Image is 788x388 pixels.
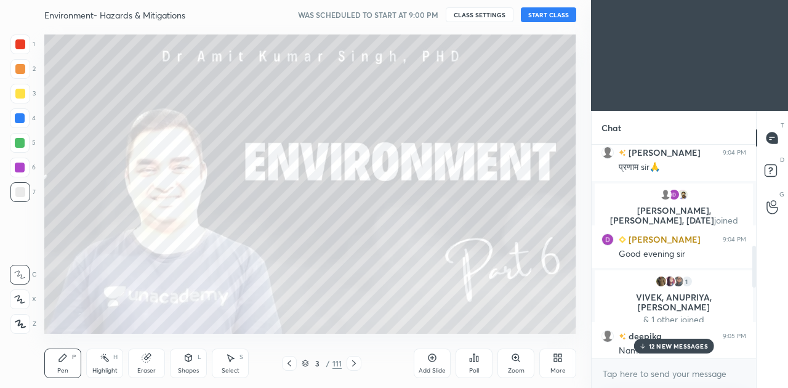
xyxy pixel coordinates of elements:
[619,150,626,156] img: no-rating-badge.077c3623.svg
[664,275,676,288] img: ab8af68bfb504b57a109ce77ed8becc7.jpg
[619,345,746,357] div: Namaste sir
[619,333,626,340] img: no-rating-badge.077c3623.svg
[521,7,576,22] button: START CLASS
[602,206,746,225] p: [PERSON_NAME], [PERSON_NAME], [DATE]
[508,368,525,374] div: Zoom
[723,236,746,243] div: 9:04 PM
[137,368,156,374] div: Eraser
[619,161,746,174] div: प्रणाम sir🙏
[723,333,746,340] div: 9:05 PM
[419,368,446,374] div: Add Slide
[44,9,185,21] h4: Environment- Hazards & Mitigations
[626,329,662,342] h6: deepika
[602,293,746,312] p: VIVEK, ANUPRIYA, [PERSON_NAME]
[550,368,566,374] div: More
[113,354,118,360] div: H
[10,314,36,334] div: Z
[10,108,36,128] div: 4
[626,146,701,159] h6: [PERSON_NAME]
[601,233,614,246] img: 3
[298,9,438,20] h5: WAS SCHEDULED TO START AT 9:00 PM
[326,360,330,367] div: /
[626,233,701,246] h6: [PERSON_NAME]
[601,147,614,159] img: default.png
[779,190,784,199] p: G
[659,188,672,201] img: default.png
[446,7,513,22] button: CLASS SETTINGS
[57,368,68,374] div: Pen
[92,368,118,374] div: Highlight
[714,214,738,226] span: joined
[602,315,746,325] p: & 1 other joined
[677,188,689,201] img: a537aff67a7643be8ae5bc2f6208ba23.jpg
[619,236,626,243] img: Learner_Badge_beginner_1_8b307cf2a0.svg
[668,188,680,201] img: 3
[10,265,36,285] div: C
[469,368,479,374] div: Poll
[10,133,36,153] div: 5
[10,59,36,79] div: 2
[10,34,35,54] div: 1
[10,158,36,177] div: 6
[72,354,76,360] div: P
[312,360,324,367] div: 3
[649,342,708,350] p: 12 NEW MESSAGES
[198,354,201,360] div: L
[672,275,685,288] img: e8b9bc3063b34e24adc752f62feb1765.jpg
[601,330,614,342] img: default.png
[723,149,746,156] div: 9:04 PM
[655,275,667,288] img: a1af7d779f854d3294dd429845c3ba20.jpg
[10,182,36,202] div: 7
[239,354,243,360] div: S
[780,155,784,164] p: D
[592,145,756,358] div: grid
[592,111,631,144] p: Chat
[10,84,36,103] div: 3
[178,368,199,374] div: Shapes
[332,358,342,369] div: 111
[681,275,693,288] div: 1
[10,289,36,309] div: X
[222,368,239,374] div: Select
[619,248,746,261] div: Good evening sir
[781,121,784,130] p: T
